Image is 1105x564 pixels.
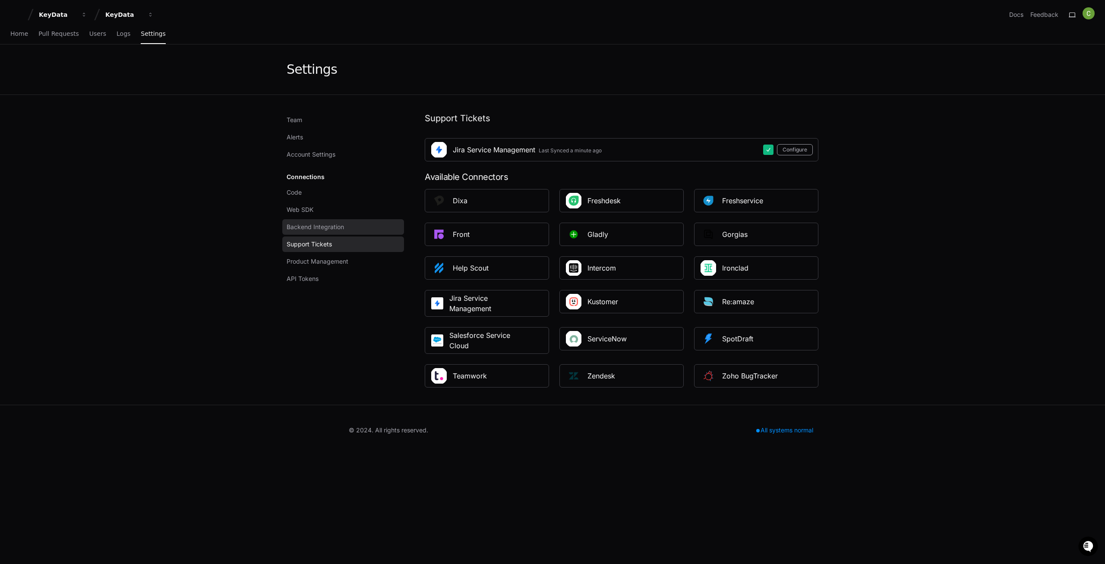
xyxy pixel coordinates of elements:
[587,334,627,344] div: ServiceNow
[117,24,130,44] a: Logs
[282,271,404,287] a: API Tokens
[38,24,79,44] a: Pull Requests
[89,24,106,44] a: Users
[1030,10,1058,19] button: Feedback
[565,293,582,310] img: Kustomer_Square_Logo.jpeg
[117,31,130,36] span: Logs
[565,226,582,243] img: PlatformGladly.png
[700,259,717,277] img: IronClad_Square.png
[587,263,616,273] div: Intercom
[1077,536,1101,559] iframe: Open customer support
[722,229,748,239] div: Gorgias
[39,10,76,19] div: KeyData
[425,172,818,182] div: Available Connectors
[430,259,448,277] img: PlatformHelpscout_square.png
[29,64,142,73] div: Start new chat
[722,195,763,206] div: Freshservice
[10,31,28,36] span: Home
[29,73,109,80] div: We're available if you need us!
[449,293,516,314] div: Jira Service Management
[430,141,448,158] img: Jira_Service_Management.jpg
[587,195,621,206] div: Freshdesk
[287,257,348,266] span: Product Management
[425,112,818,124] h1: Support Tickets
[565,367,582,384] img: PlatformZendesk_9qMuXiF.png
[777,144,813,155] button: Configure
[700,293,717,310] img: Platformre_amaze_square.png
[430,296,444,310] img: Jira_Service_Management.jpg
[453,263,489,273] div: Help Scout
[102,7,157,22] button: KeyData
[565,192,582,209] img: Freshdesk_Square_Logo.jpeg
[539,147,602,154] div: Last Synced a minute ago
[700,192,717,209] img: Platformfreshservice_square.png
[147,67,157,77] button: Start new chat
[282,254,404,269] a: Product Management
[141,31,165,36] span: Settings
[282,129,404,145] a: Alerts
[565,259,582,277] img: Intercom_Square_Logo_V9D2LCb.png
[287,205,313,214] span: Web SDK
[587,296,618,307] div: Kustomer
[86,91,104,97] span: Pylon
[9,9,26,26] img: PlayerZero
[282,147,404,162] a: Account Settings
[700,330,717,347] img: Platformspotdraft_square.png
[287,150,335,159] span: Account Settings
[700,226,717,243] img: PlatformGorgias_square.png
[722,263,748,273] div: Ironclad
[453,371,487,381] div: Teamwork
[287,116,302,124] span: Team
[287,240,332,249] span: Support Tickets
[287,274,319,283] span: API Tokens
[430,367,448,384] img: Teamwork_Square_Logo.png
[565,330,582,347] img: ServiceNow_Square_Logo.png
[287,62,337,77] div: Settings
[700,367,717,384] img: ZohoBugTracker_square.png
[453,145,535,155] div: Jira Service Management
[1009,10,1023,19] a: Docs
[89,31,106,36] span: Users
[449,330,516,351] div: Salesforce Service Cloud
[287,188,302,197] span: Code
[430,334,444,347] img: Salesforce_service_cloud.png
[349,426,428,435] div: © 2024. All rights reserved.
[430,226,448,243] img: PlatformFront_square.png
[61,90,104,97] a: Powered byPylon
[430,192,448,209] img: PlatformDixa_square.png
[38,31,79,36] span: Pull Requests
[287,223,344,231] span: Backend Integration
[282,112,404,128] a: Team
[282,185,404,200] a: Code
[105,10,142,19] div: KeyData
[722,296,754,307] div: Re:amaze
[282,236,404,252] a: Support Tickets
[453,229,470,239] div: Front
[453,195,467,206] div: Dixa
[9,64,24,80] img: 1736555170064-99ba0984-63c1-480f-8ee9-699278ef63ed
[282,202,404,217] a: Web SDK
[751,424,818,436] div: All systems normal
[587,229,608,239] div: Gladly
[141,24,165,44] a: Settings
[287,133,303,142] span: Alerts
[587,371,615,381] div: Zendesk
[722,334,753,344] div: SpotDraft
[35,7,91,22] button: KeyData
[1083,7,1095,19] img: ACg8ocIMhgArYgx6ZSQUNXU5thzs6UsPf9rb_9nFAWwzqr8JC4dkNA=s96-c
[9,35,157,48] div: Welcome
[10,24,28,44] a: Home
[722,371,778,381] div: Zoho BugTracker
[282,219,404,235] a: Backend Integration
